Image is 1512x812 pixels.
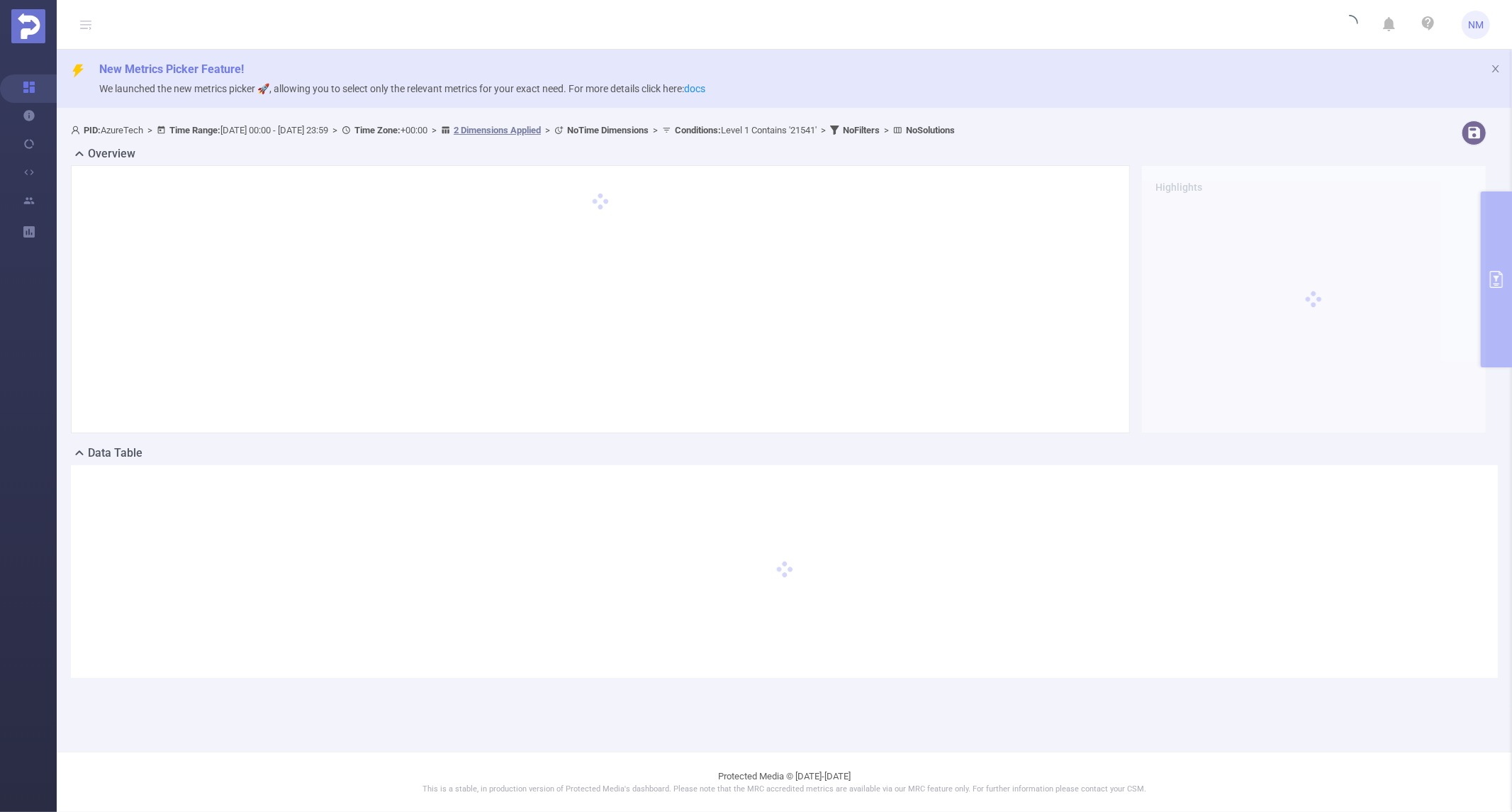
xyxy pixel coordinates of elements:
[817,125,830,135] span: >
[675,125,817,135] span: Level 1 Contains '21541'
[84,125,101,135] b: PID:
[88,445,142,462] h2: Data Table
[1491,64,1501,74] i: icon: close
[71,125,955,135] span: AzureTech [DATE] 00:00 - [DATE] 23:59 +00:00
[71,64,85,78] i: icon: thunderbolt
[57,752,1512,812] footer: Protected Media © [DATE]-[DATE]
[880,125,893,135] span: >
[454,125,541,135] u: 2 Dimensions Applied
[843,125,880,135] b: No Filters
[92,784,1477,796] p: This is a stable, in production version of Protected Media's dashboard. Please note that the MRC ...
[11,9,45,43] img: Protected Media
[675,125,721,135] b: Conditions :
[541,125,554,135] span: >
[71,126,84,135] i: icon: user
[169,125,220,135] b: Time Range:
[684,83,705,94] a: docs
[1468,11,1484,39] span: NM
[99,83,705,94] span: We launched the new metrics picker 🚀, allowing you to select only the relevant metrics for your e...
[328,125,342,135] span: >
[354,125,401,135] b: Time Zone:
[88,145,135,162] h2: Overview
[143,125,157,135] span: >
[567,125,649,135] b: No Time Dimensions
[1491,61,1501,77] button: icon: close
[906,125,955,135] b: No Solutions
[99,62,244,76] span: New Metrics Picker Feature!
[1341,15,1358,35] i: icon: loading
[649,125,662,135] span: >
[427,125,441,135] span: >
